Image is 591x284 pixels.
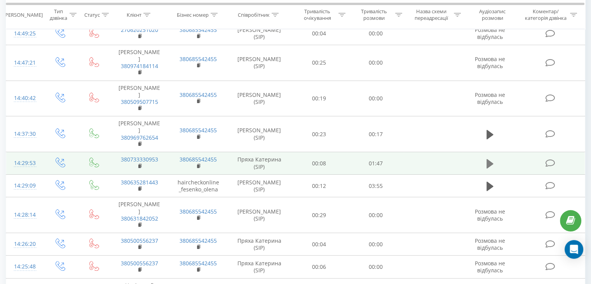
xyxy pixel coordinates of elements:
a: 380631842052 [121,215,158,222]
div: Тривалість розмови [354,8,393,21]
span: Розмова не відбулась [475,55,505,70]
a: 380500556237 [121,237,158,244]
a: 380685542455 [180,91,217,98]
td: [PERSON_NAME] [110,197,169,233]
a: 380509507715 [121,98,158,105]
a: 270620251020 [121,26,158,33]
a: 380685542455 [180,259,217,267]
div: 14:26:20 [14,237,35,252]
div: 14:28:14 [14,207,35,223]
td: 00:19 [291,81,347,116]
a: 380685542455 [180,237,217,244]
td: 00:00 [347,45,404,81]
span: Розмова не відбулась [475,237,505,251]
span: Розмова не відбулась [475,208,505,222]
td: Пряха Катерина (SIP) [228,152,291,175]
div: Назва схеми переадресації [411,8,452,21]
td: [PERSON_NAME] (SIP) [228,175,291,197]
span: Розмова не відбулась [475,259,505,274]
td: 00:06 [291,256,347,278]
div: [PERSON_NAME] [3,11,43,18]
td: 00:00 [347,81,404,116]
td: [PERSON_NAME] [110,81,169,116]
div: Open Intercom Messenger [565,240,583,259]
td: [PERSON_NAME] (SIP) [228,116,291,152]
td: [PERSON_NAME] (SIP) [228,81,291,116]
a: 380733330953 [121,156,158,163]
a: 380969762654 [121,134,158,141]
div: 14:29:09 [14,178,35,193]
td: 03:55 [347,175,404,197]
td: 00:25 [291,45,347,81]
td: 00:29 [291,197,347,233]
td: Пряха Катерина (SIP) [228,256,291,278]
td: 00:08 [291,152,347,175]
td: 00:04 [291,22,347,45]
td: 00:00 [347,22,404,45]
div: 14:37:30 [14,126,35,142]
td: 00:00 [347,197,404,233]
div: Клієнт [127,11,141,18]
div: 14:29:53 [14,156,35,171]
a: 380685542455 [180,55,217,63]
td: Пряха Катерина (SIP) [228,233,291,256]
td: 00:12 [291,175,347,197]
div: 14:47:21 [14,55,35,70]
a: 380500556237 [121,259,158,267]
td: 01:47 [347,152,404,175]
span: Розмова не відбулась [475,26,505,40]
a: 380685542455 [180,156,217,163]
div: 14:40:42 [14,91,35,106]
div: Тип дзвінка [49,8,67,21]
a: 380685542455 [180,208,217,215]
td: [PERSON_NAME] [110,45,169,81]
div: Аудіозапис розмови [470,8,515,21]
td: 00:00 [347,233,404,256]
td: 00:00 [347,256,404,278]
td: [PERSON_NAME] [110,116,169,152]
div: Співробітник [238,11,270,18]
a: 380974184114 [121,62,158,70]
a: 380685542455 [180,26,217,33]
td: 00:04 [291,233,347,256]
td: haircheckonline_fesenko_olena [169,175,227,197]
td: [PERSON_NAME] (SIP) [228,45,291,81]
div: Бізнес номер [177,11,209,18]
a: 380635281443 [121,179,158,186]
div: Тривалість очікування [298,8,337,21]
div: 14:49:25 [14,26,35,41]
div: Статус [84,11,100,18]
td: [PERSON_NAME] (SIP) [228,197,291,233]
div: 14:25:48 [14,259,35,274]
span: Розмова не відбулась [475,91,505,105]
a: 380685542455 [180,126,217,134]
td: 00:23 [291,116,347,152]
div: Коментар/категорія дзвінка [523,8,568,21]
td: 00:17 [347,116,404,152]
td: [PERSON_NAME] (SIP) [228,22,291,45]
